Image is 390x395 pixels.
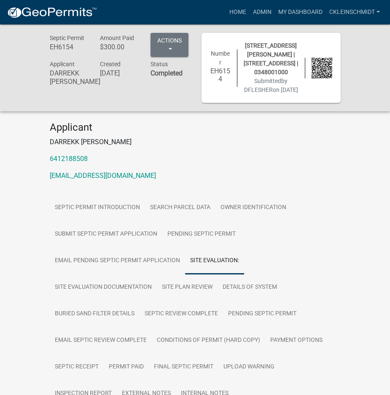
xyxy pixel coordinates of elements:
[50,194,145,221] a: Septic Permit Introduction
[152,327,265,354] a: Conditions of Permit (hard copy)
[162,221,241,248] a: Pending Septic Permit
[100,61,121,67] span: Created
[50,247,185,274] a: Email Pending Septic Permit Application
[226,4,250,20] a: Home
[50,301,140,328] a: Buried Sand Filter details
[50,137,341,147] p: DARREKK [PERSON_NAME]
[145,194,215,221] a: Search Parcel Data
[151,33,188,57] button: Actions
[223,301,301,328] a: Pending Septic Permit
[149,354,218,381] a: Final Septic Permit
[50,43,88,51] h6: EH6154
[50,327,152,354] a: Email Septic Review Complete
[50,121,341,134] h4: Applicant
[50,35,84,41] span: Septic Permit
[100,43,138,51] h6: $300.00
[140,301,223,328] a: Septic Review Complete
[326,4,383,20] a: ckleinschmidt
[218,274,282,301] a: Details of System
[50,172,156,180] a: [EMAIL_ADDRESS][DOMAIN_NAME]
[275,4,326,20] a: My Dashboard
[104,354,149,381] a: Permit Paid
[100,35,134,41] span: Amount Paid
[50,69,88,85] h6: DARREKK [PERSON_NAME]
[100,69,138,77] h6: [DATE]
[215,194,291,221] a: Owner Identification
[50,274,157,301] a: Site Evaluation Documentation
[244,78,298,93] span: Submitted on [DATE]
[157,274,218,301] a: Site Plan Review
[151,61,168,67] span: Status
[151,69,183,77] strong: Completed
[250,4,275,20] a: Admin
[210,67,231,83] h6: EH6154
[50,221,162,248] a: Submit Septic Permit Application
[218,354,280,381] a: UPLOAD WARNING
[50,61,75,67] span: Applicant
[211,50,230,66] span: Number
[50,155,88,163] a: 6412188508
[312,58,332,78] img: QR code
[185,247,244,274] a: Site Evaluation:
[50,354,104,381] a: Septic Receipt
[244,42,298,75] span: [STREET_ADDRESS][PERSON_NAME] | [STREET_ADDRESS] | 0348001000
[265,327,328,354] a: Payment Options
